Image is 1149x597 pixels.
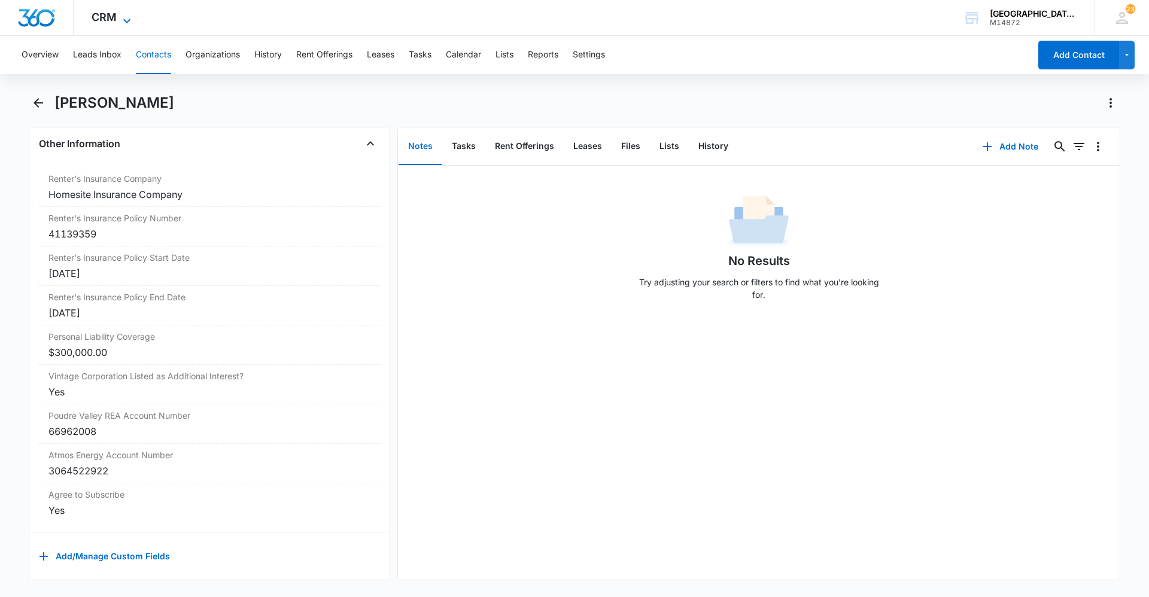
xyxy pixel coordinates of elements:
button: Reports [528,36,558,74]
button: Leads Inbox [73,36,121,74]
label: Personal Liability Coverage [48,330,370,343]
div: account id [990,19,1077,27]
p: Try adjusting your search or filters to find what you’re looking for. [633,276,884,301]
h1: [PERSON_NAME] [54,94,174,112]
div: account name [990,9,1077,19]
button: Overview [22,36,59,74]
div: 3064522922 [48,464,370,478]
button: Filters [1069,137,1089,156]
div: Atmos Energy Account Number3064522922 [39,444,380,483]
div: Yes [48,503,370,517]
div: Poudre Valley REA Account Number66962008 [39,404,380,444]
button: Search... [1050,137,1069,156]
button: Close [361,134,380,153]
div: 66962008 [48,424,370,438]
button: Leases [564,128,612,165]
button: Add Note [971,132,1050,161]
button: Add Contact [1038,41,1119,69]
h4: Other Information [39,136,120,151]
label: Renter's Insurance Policy Start Date [48,251,370,264]
button: Organizations [186,36,240,74]
label: Poudre Valley REA Account Number [48,409,370,422]
button: Notes [399,128,442,165]
div: [DATE] [48,306,370,320]
label: Vintage Corporation Listed as Additional Interest? [48,370,370,382]
label: Atmos Energy Account Number [48,449,370,461]
h1: No Results [728,252,790,270]
a: Add/Manage Custom Fields [39,555,170,565]
div: notifications count [1126,4,1135,14]
button: Actions [1101,93,1120,112]
label: Renter's Insurance Company [48,172,370,185]
div: Personal Liability Coverage$300,000.00 [39,325,380,365]
button: Tasks [409,36,431,74]
button: Overflow Menu [1089,137,1108,156]
button: Calendar [446,36,481,74]
button: Lists [650,128,689,165]
button: History [254,36,282,74]
button: History [689,128,738,165]
div: Renter's Insurance Policy End Date[DATE] [39,286,380,325]
div: Yes [48,385,370,399]
button: Contacts [136,36,171,74]
div: [DATE] [48,266,370,281]
span: 23 [1126,4,1135,14]
label: Agree to Subscribe [48,488,370,501]
button: Lists [496,36,513,74]
div: Renter's Insurance Policy Start Date[DATE] [39,246,380,286]
div: Renter's Insurance Policy Number41139359 [39,207,380,246]
div: Renter's Insurance CompanyHomesite Insurance Company [39,167,380,207]
label: Renter's Insurance Policy End Date [48,291,370,303]
button: Files [612,128,650,165]
button: Add/Manage Custom Fields [39,542,170,571]
span: CRM [92,11,117,23]
button: Back [29,93,47,112]
img: No Data [729,192,789,252]
div: 41139359 [48,227,370,241]
div: Agree to SubscribeYes [39,483,380,522]
div: $300,000.00 [48,345,370,360]
button: Tasks [442,128,485,165]
button: Leases [367,36,394,74]
div: Vintage Corporation Listed as Additional Interest?Yes [39,365,380,404]
div: Homesite Insurance Company [48,187,370,202]
button: Rent Offerings [296,36,352,74]
button: Settings [573,36,605,74]
button: Rent Offerings [485,128,564,165]
label: Renter's Insurance Policy Number [48,212,370,224]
